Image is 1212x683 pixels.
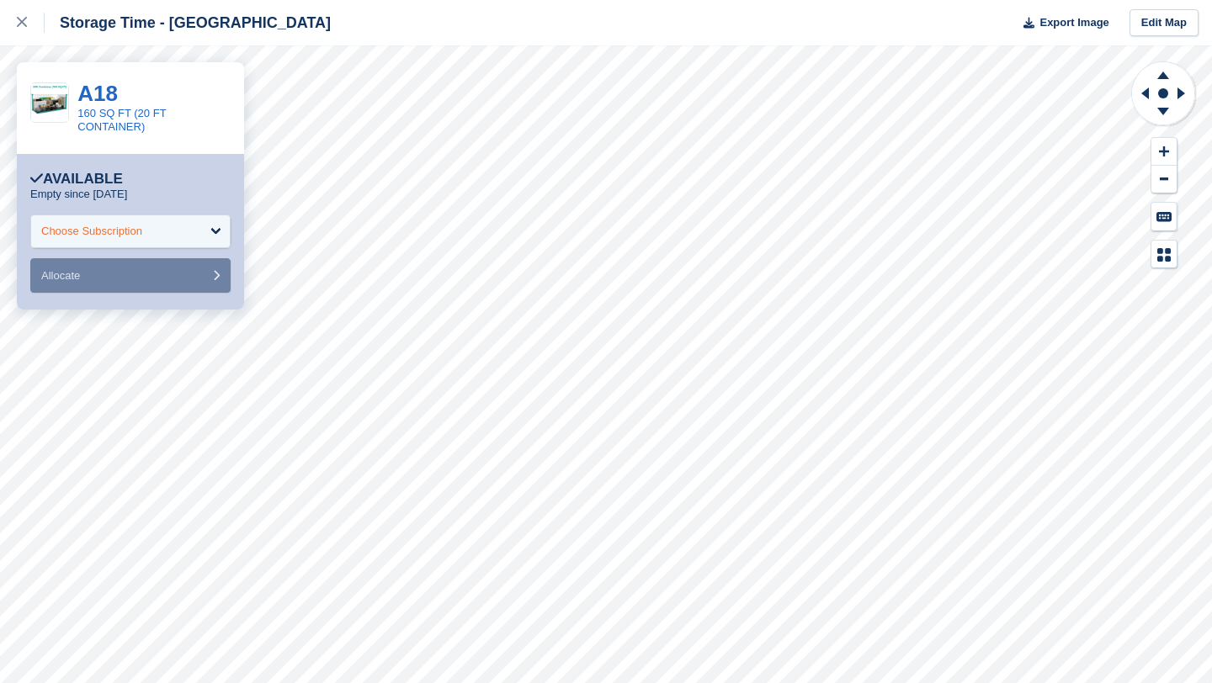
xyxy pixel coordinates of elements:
[41,223,142,240] div: Choose Subscription
[1013,9,1109,37] button: Export Image
[1151,203,1177,230] button: Keyboard Shortcuts
[30,171,123,188] div: Available
[45,13,331,33] div: Storage Time - [GEOGRAPHIC_DATA]
[1151,241,1177,268] button: Map Legend
[30,188,127,201] p: Empty since [DATE]
[1130,9,1199,37] a: Edit Map
[1151,138,1177,166] button: Zoom In
[1039,14,1108,31] span: Export Image
[30,258,231,293] button: Allocate
[77,107,166,133] a: 160 SQ FT (20 FT CONTAINER)
[77,81,118,106] a: A18
[1151,166,1177,193] button: Zoom Out
[31,84,68,121] img: 10ft%20Container%20(80%20SQ%20FT)%20(1).jpg
[41,269,80,282] span: Allocate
